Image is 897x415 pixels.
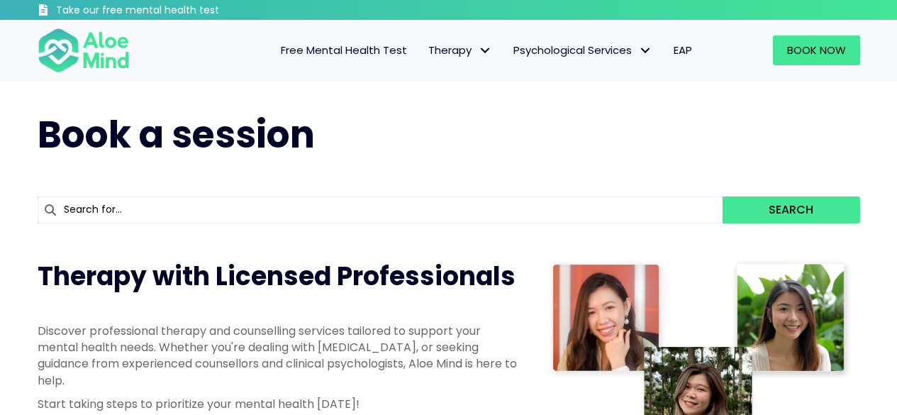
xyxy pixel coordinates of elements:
[418,35,503,65] a: TherapyTherapy: submenu
[38,4,295,20] a: Take our free mental health test
[38,258,516,294] span: Therapy with Licensed Professionals
[38,323,520,389] p: Discover professional therapy and counselling services tailored to support your mental health nee...
[663,35,703,65] a: EAP
[281,43,407,57] span: Free Mental Health Test
[148,35,703,65] nav: Menu
[723,197,859,223] button: Search
[635,40,656,61] span: Psychological Services: submenu
[56,4,295,18] h3: Take our free mental health test
[513,43,652,57] span: Psychological Services
[787,43,846,57] span: Book Now
[38,109,315,160] span: Book a session
[503,35,663,65] a: Psychological ServicesPsychological Services: submenu
[773,35,860,65] a: Book Now
[475,40,496,61] span: Therapy: submenu
[38,27,130,74] img: Aloe mind Logo
[270,35,418,65] a: Free Mental Health Test
[38,197,723,223] input: Search for...
[428,43,492,57] span: Therapy
[38,396,520,412] p: Start taking steps to prioritize your mental health [DATE]!
[674,43,692,57] span: EAP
